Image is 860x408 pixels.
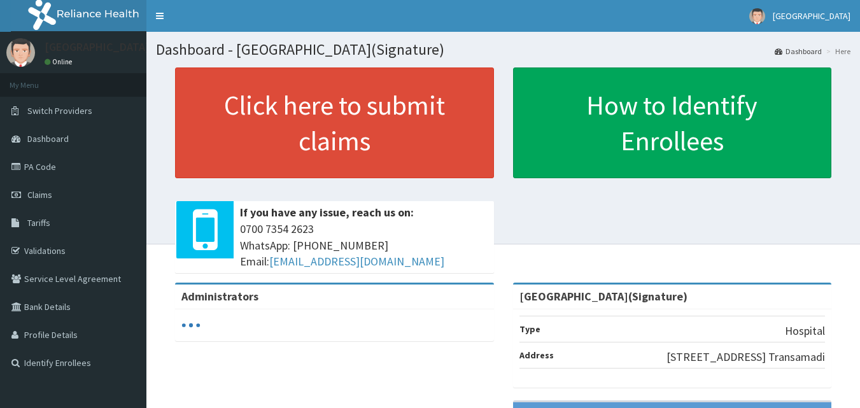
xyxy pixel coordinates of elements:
[6,38,35,67] img: User Image
[773,10,850,22] span: [GEOGRAPHIC_DATA]
[775,46,822,57] a: Dashboard
[513,67,832,178] a: How to Identify Enrollees
[269,254,444,269] a: [EMAIL_ADDRESS][DOMAIN_NAME]
[156,41,850,58] h1: Dashboard - [GEOGRAPHIC_DATA](Signature)
[519,349,554,361] b: Address
[27,217,50,229] span: Tariffs
[27,133,69,144] span: Dashboard
[823,46,850,57] li: Here
[519,323,540,335] b: Type
[240,205,414,220] b: If you have any issue, reach us on:
[27,105,92,116] span: Switch Providers
[785,323,825,339] p: Hospital
[181,289,258,304] b: Administrators
[240,221,488,270] span: 0700 7354 2623 WhatsApp: [PHONE_NUMBER] Email:
[181,316,201,335] svg: audio-loading
[45,41,150,53] p: [GEOGRAPHIC_DATA]
[519,289,687,304] strong: [GEOGRAPHIC_DATA](Signature)
[175,67,494,178] a: Click here to submit claims
[27,189,52,200] span: Claims
[666,349,825,365] p: [STREET_ADDRESS] Transamadi
[45,57,75,66] a: Online
[749,8,765,24] img: User Image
